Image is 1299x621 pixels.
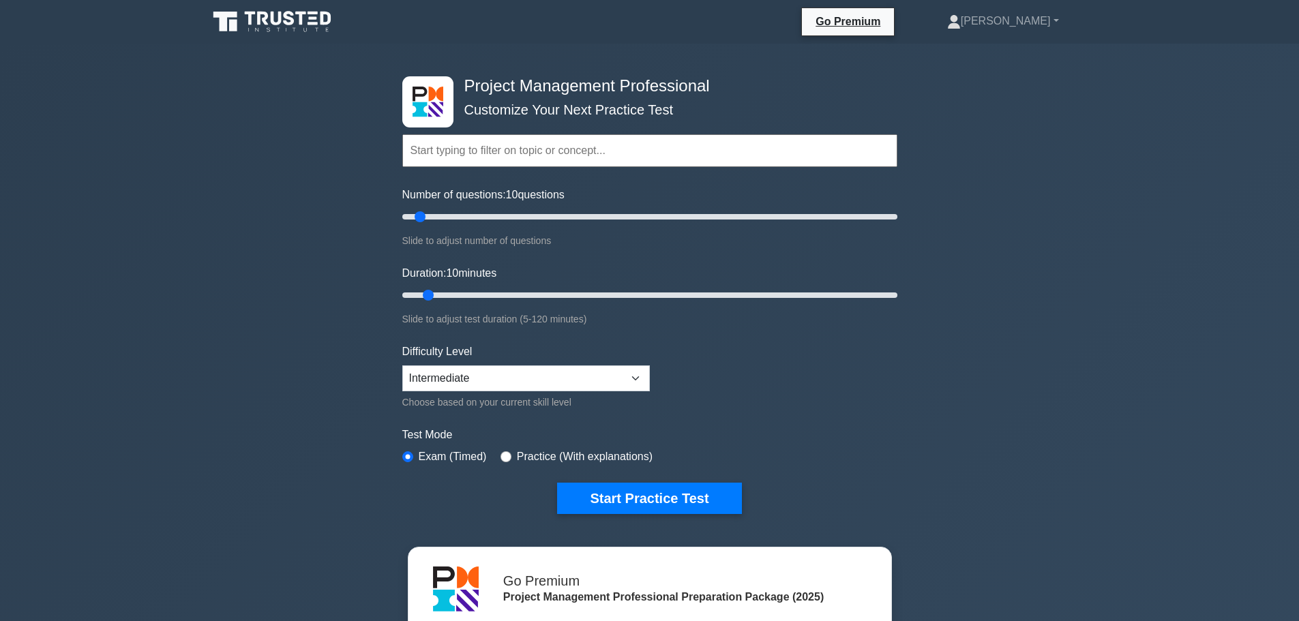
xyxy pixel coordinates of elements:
[517,449,653,465] label: Practice (With explanations)
[402,344,473,360] label: Difficulty Level
[402,134,897,167] input: Start typing to filter on topic or concept...
[402,232,897,249] div: Slide to adjust number of questions
[402,427,897,443] label: Test Mode
[914,7,1092,35] a: [PERSON_NAME]
[402,265,497,282] label: Duration: minutes
[807,13,889,30] a: Go Premium
[402,311,897,327] div: Slide to adjust test duration (5-120 minutes)
[446,267,458,279] span: 10
[402,394,650,410] div: Choose based on your current skill level
[459,76,831,96] h4: Project Management Professional
[402,187,565,203] label: Number of questions: questions
[557,483,741,514] button: Start Practice Test
[506,189,518,200] span: 10
[419,449,487,465] label: Exam (Timed)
